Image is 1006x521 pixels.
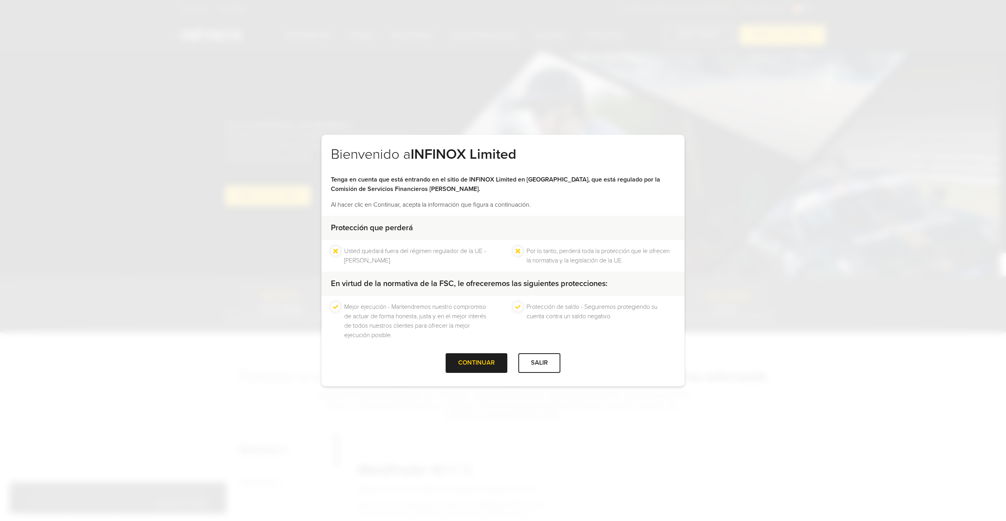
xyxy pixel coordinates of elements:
li: Protección de saldo - Seguiremos protegiendo su cuenta contra un saldo negativo. [527,302,675,340]
p: Al hacer clic en Continuar, acepta la información que figura a continuación. [331,200,675,209]
strong: INFINOX Limited [411,146,516,163]
li: Mejor ejecución - Mantendremos nuestro compromiso de actuar de forma honesta, justa y en el mejor... [344,302,493,340]
div: CONTINUAR [446,353,507,372]
li: Usted quedará fuera del régimen regulador de la UE - [PERSON_NAME]. [344,246,493,265]
strong: En virtud de la normativa de la FSC, le ofreceremos las siguientes protecciones: [331,279,608,288]
strong: Tenga en cuenta que está entrando en el sitio de INFINOX Limited en [GEOGRAPHIC_DATA], que está r... [331,176,660,193]
h2: Bienvenido a [331,146,675,175]
strong: Protección que perderá [331,223,413,233]
li: Por lo tanto, perderá toda la protección que le ofrecen la normativa y la legislación de la UE. [527,246,675,265]
div: SALIR [518,353,560,372]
